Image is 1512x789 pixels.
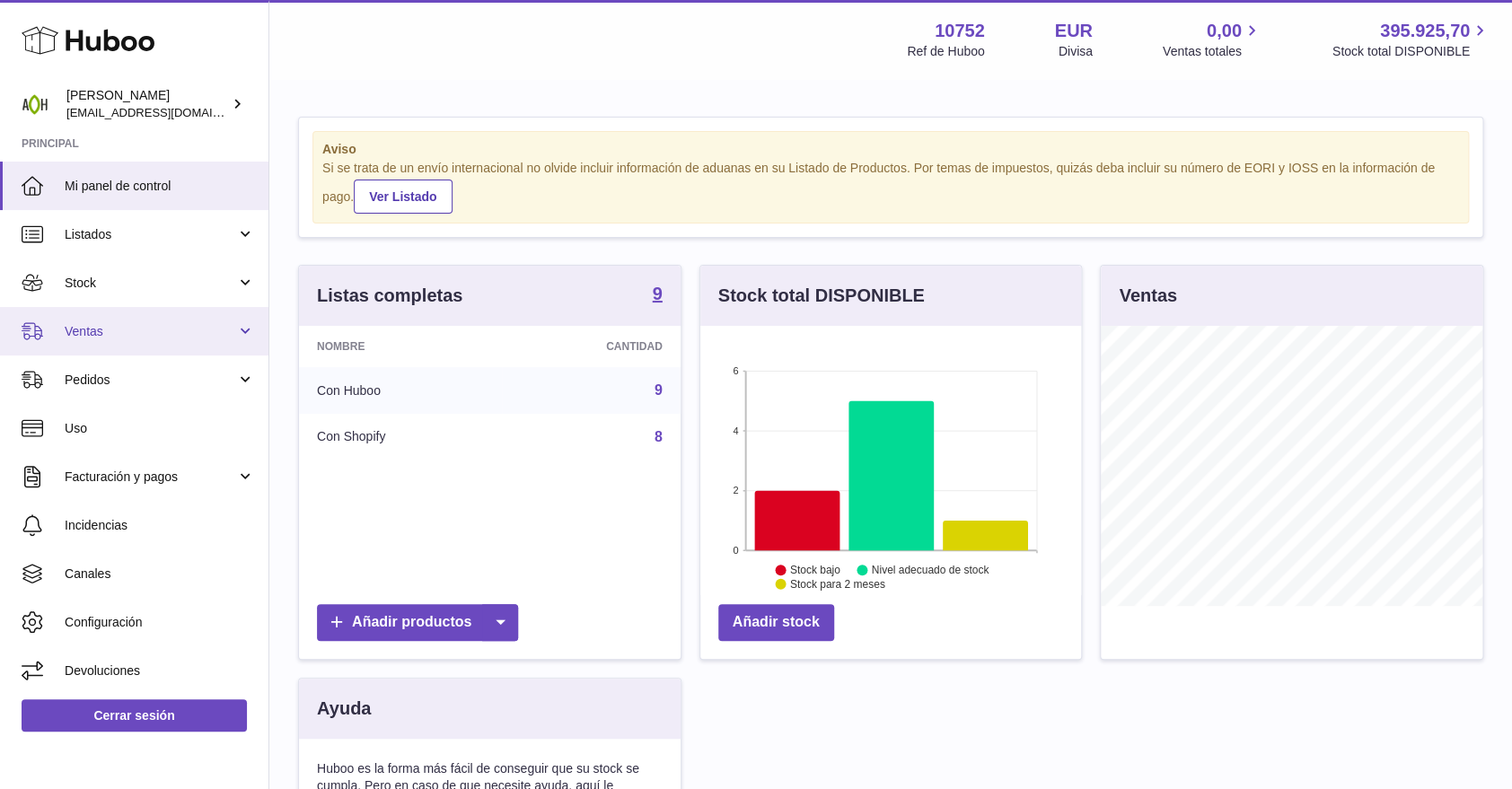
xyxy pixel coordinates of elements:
strong: 10752 [935,19,985,43]
a: Añadir stock [718,604,834,641]
h3: Ventas [1119,284,1176,308]
h3: Stock total DISPONIBLE [718,284,925,308]
span: Uso [65,420,255,437]
span: Listados [65,226,236,243]
div: Ref de Huboo [907,43,984,60]
text: Stock bajo [790,564,840,576]
a: 9 [653,285,663,306]
a: Añadir productos [317,604,518,641]
span: Configuración [65,614,255,631]
span: Facturación y pagos [65,469,236,486]
text: 0 [733,545,738,556]
span: 0,00 [1207,19,1242,43]
div: [PERSON_NAME] [66,87,228,121]
span: 395.925,70 [1380,19,1470,43]
span: Devoluciones [65,662,255,679]
span: Stock total DISPONIBLE [1332,43,1490,60]
text: 4 [733,425,738,436]
span: Ventas totales [1163,43,1262,60]
text: 6 [733,365,738,376]
div: Divisa [1059,43,1093,60]
div: Si se trata de un envío internacional no olvide incluir información de aduanas en su Listado de P... [322,160,1459,214]
span: [EMAIL_ADDRESS][DOMAIN_NAME] [66,105,264,119]
span: Stock [65,275,236,292]
h3: Ayuda [317,697,371,721]
text: 2 [733,485,738,495]
a: 395.925,70 Stock total DISPONIBLE [1332,19,1490,60]
strong: 9 [653,285,663,302]
span: Ventas [65,323,236,340]
th: Cantidad [502,326,681,367]
span: Mi panel de control [65,178,255,195]
td: Con Shopify [299,414,502,460]
span: Pedidos [65,372,236,389]
a: 9 [655,382,663,398]
a: 0,00 Ventas totales [1163,19,1262,60]
text: Nivel adecuado de stock [872,564,990,576]
a: Ver Listado [354,180,452,214]
img: info@adaptohealue.com [22,91,48,118]
a: Cerrar sesión [22,699,247,732]
strong: EUR [1055,19,1093,43]
h3: Listas completas [317,284,462,308]
span: Canales [65,565,255,583]
td: Con Huboo [299,367,502,414]
a: 8 [655,429,663,444]
text: Stock para 2 meses [790,578,885,591]
th: Nombre [299,326,502,367]
strong: Aviso [322,141,1459,158]
span: Incidencias [65,517,255,534]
